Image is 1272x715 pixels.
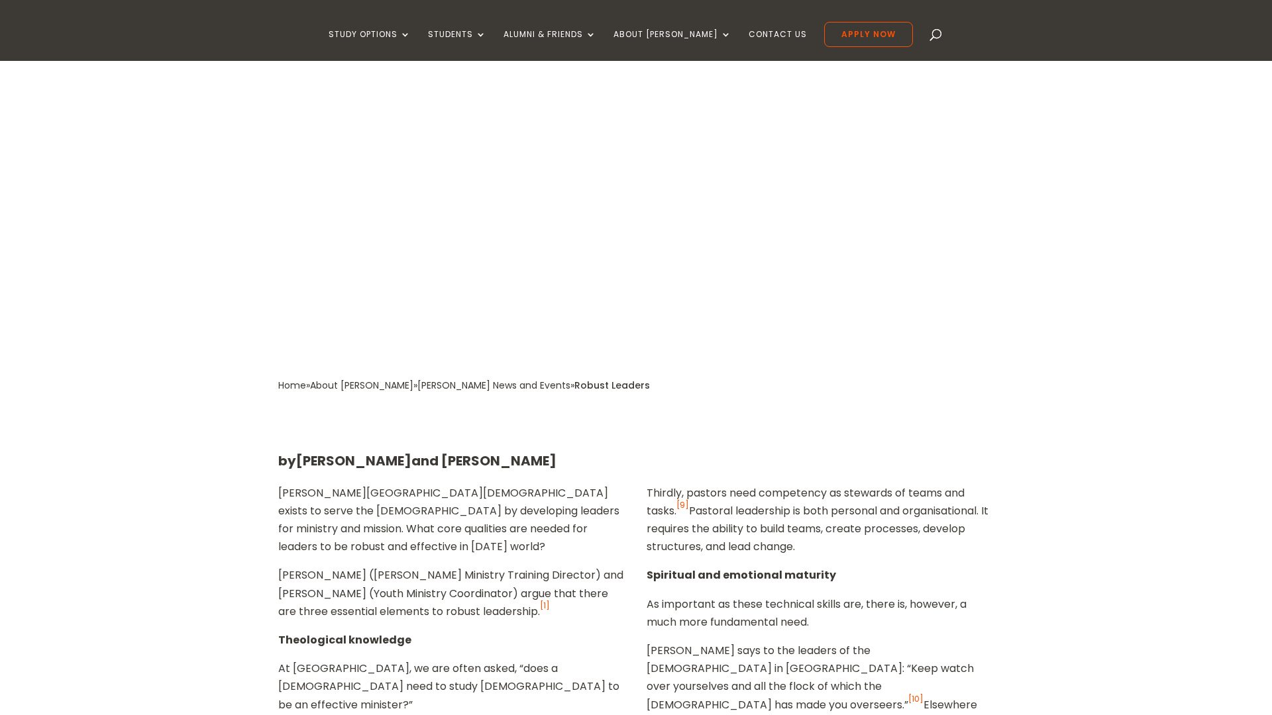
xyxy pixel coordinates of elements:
strong: Theological knowledge [278,632,411,647]
p: [PERSON_NAME][GEOGRAPHIC_DATA][DEMOGRAPHIC_DATA] exists to serve the [DEMOGRAPHIC_DATA] by develo... [278,484,625,567]
a: Contact Us [749,30,807,61]
strong: [PERSON_NAME] [296,452,411,470]
a: Students [428,30,486,61]
strong: Spiritual and emotional maturity [647,567,836,583]
strong: by and [PERSON_NAME] [278,452,556,470]
p: As important as these technical skills are, there is, however, a much more fundamental need. [647,595,994,642]
a: About [PERSON_NAME] [310,379,413,392]
a: Study Options [329,30,411,61]
a: Alumni & Friends [503,30,596,61]
div: Robust Leaders [574,377,650,395]
a: [PERSON_NAME] News and Events [417,379,570,392]
p: Thirdly, pastors need competency as stewards of teams and tasks. Pastoral leadership is both pers... [647,484,994,567]
a: About [PERSON_NAME] [613,30,731,61]
a: [10] [908,693,924,704]
a: Home [278,379,306,392]
div: » » » [278,377,574,395]
a: [1] [540,600,550,611]
a: Apply Now [824,22,913,47]
a: [9] [676,499,689,510]
p: [PERSON_NAME] ([PERSON_NAME] Ministry Training Director) and [PERSON_NAME] (Youth Ministry Coordi... [278,566,625,631]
